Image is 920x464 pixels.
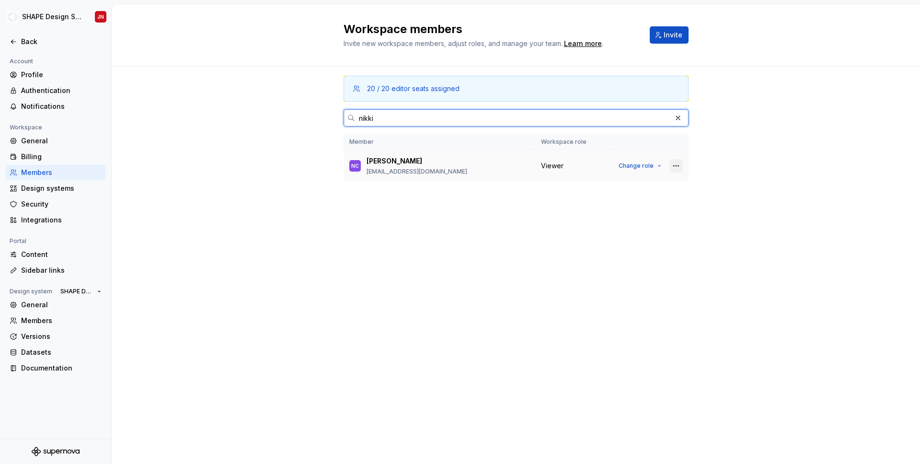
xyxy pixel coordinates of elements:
span: Invite new workspace members, adjust roles, and manage your team. [344,39,563,47]
div: Portal [6,235,30,247]
div: Security [21,199,102,209]
a: Design systems [6,181,105,196]
span: SHAPE Design System [60,288,93,295]
a: Sidebar links [6,263,105,278]
div: Notifications [21,102,102,111]
div: SHAPE Design System [22,12,83,22]
div: Content [21,250,102,259]
div: Design systems [21,184,102,193]
a: Datasets [6,345,105,360]
button: SHAPE Design SystemJN [2,6,109,27]
div: Datasets [21,348,102,357]
span: . [563,40,603,47]
div: Design system [6,286,56,297]
span: Viewer [541,161,563,171]
a: General [6,297,105,313]
a: Integrations [6,212,105,228]
div: General [21,300,102,310]
a: Billing [6,149,105,164]
div: Billing [21,152,102,162]
div: Documentation [21,363,102,373]
svg: Supernova Logo [32,447,80,456]
div: Members [21,316,102,325]
h2: Workspace members [344,22,638,37]
a: Security [6,197,105,212]
button: Invite [650,26,689,44]
img: 1131f18f-9b94-42a4-847a-eabb54481545.png [7,11,18,23]
button: Change role [614,159,666,173]
input: Search in members... [355,109,671,127]
a: Documentation [6,360,105,376]
div: Integrations [21,215,102,225]
div: Account [6,56,37,67]
a: General [6,133,105,149]
div: NC [351,161,359,171]
div: 20 / 20 editor seats assigned [367,84,460,93]
div: JN [97,13,104,21]
div: General [21,136,102,146]
span: Change role [619,162,654,170]
div: Members [21,168,102,177]
a: Notifications [6,99,105,114]
div: Workspace [6,122,46,133]
a: Versions [6,329,105,344]
div: Back [21,37,102,46]
a: Profile [6,67,105,82]
p: [EMAIL_ADDRESS][DOMAIN_NAME] [367,168,467,175]
div: Versions [21,332,102,341]
th: Workspace role [535,134,609,150]
a: Learn more [564,39,602,48]
div: Authentication [21,86,102,95]
p: [PERSON_NAME] [367,156,422,166]
a: Authentication [6,83,105,98]
a: Back [6,34,105,49]
div: Profile [21,70,102,80]
span: Invite [664,30,682,40]
a: Content [6,247,105,262]
div: Sidebar links [21,266,102,275]
a: Members [6,165,105,180]
th: Member [344,134,535,150]
a: Members [6,313,105,328]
